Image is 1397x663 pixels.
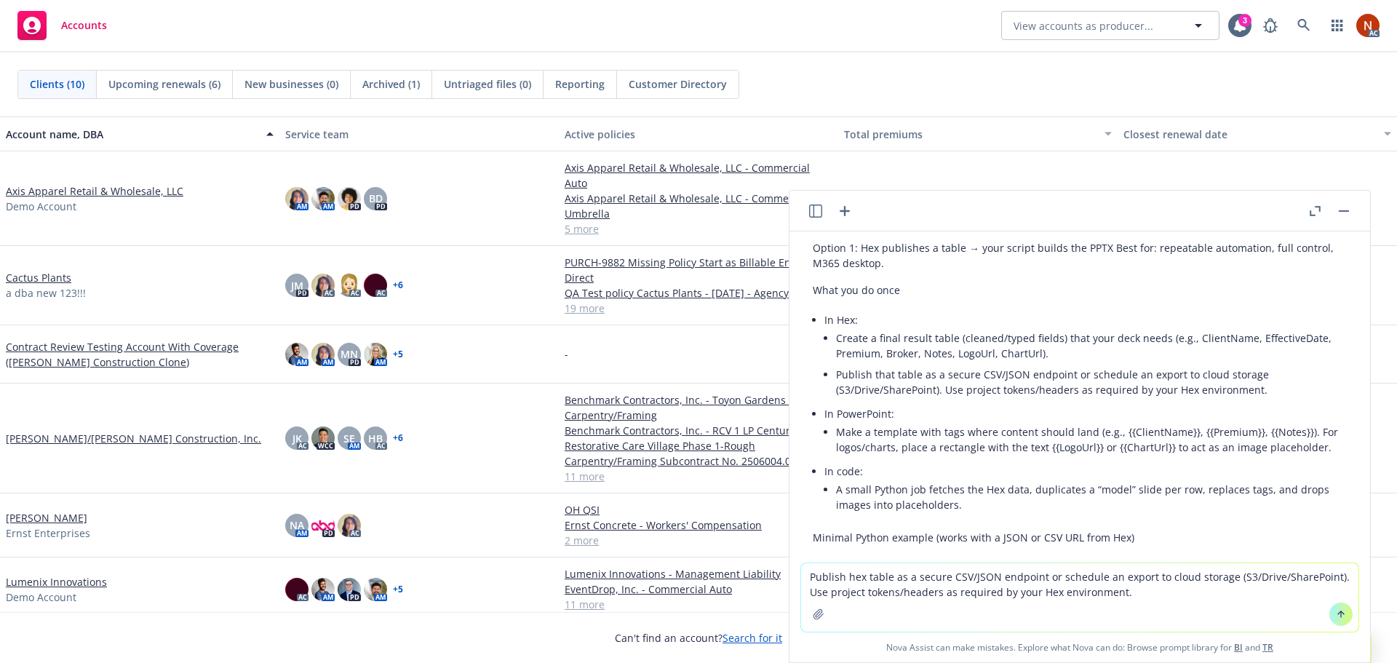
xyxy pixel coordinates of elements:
a: OH QSI [565,502,832,517]
a: 2 more [565,533,832,548]
a: EventDrop, Inc. - Commercial Auto [565,581,832,597]
a: Benchmark Contractors, Inc. - RCV 1 LP Century Restorative Care Village Phase 1-Rough Carpentry/F... [565,423,832,469]
img: photo [338,274,361,297]
div: 3 [1238,14,1251,27]
span: Archived (1) [362,76,420,92]
img: photo [338,514,361,537]
span: a dba new 123!!! [6,285,86,301]
a: + 6 [393,434,403,442]
a: Search for it [723,631,782,645]
span: Demo Account [6,589,76,605]
a: Cactus Plants [6,270,71,285]
div: Active policies [565,127,832,142]
img: photo [364,578,387,601]
button: Closest renewal date [1118,116,1397,151]
span: JK [292,431,302,446]
li: In Hex: [824,309,1347,403]
li: In code: [824,461,1347,518]
span: SE [343,431,355,446]
img: photo [1356,14,1380,37]
span: Ernst Enterprises [6,525,90,541]
span: Customer Directory [629,76,727,92]
a: Switch app [1323,11,1352,40]
a: Benchmark Contractors, Inc. - Toyon Gardens Rough Carpentry/Framing [565,392,832,423]
span: BD [369,191,383,206]
a: + 5 [393,350,403,359]
img: photo [311,274,335,297]
div: Total premiums [844,127,1096,142]
span: Reporting [555,76,605,92]
img: photo [285,578,309,601]
img: photo [311,343,335,366]
p: What you do once [813,282,1347,298]
a: 11 more [565,597,832,612]
span: - [565,346,568,362]
a: Search [1289,11,1318,40]
a: Axis Apparel Retail & Wholesale, LLC [6,183,183,199]
span: HB [368,431,383,446]
a: PURCH-9882 Missing Policy Start as Billable Entity - Direct [565,255,832,285]
a: + 5 [393,585,403,594]
li: Requires: python-pptx, pandas, requests, Pillow [824,557,1347,578]
img: photo [311,514,335,537]
li: Publish that table as a secure CSV/JSON endpoint or schedule an export to cloud storage (S3/Drive... [836,364,1347,400]
a: Axis Apparel Retail & Wholesale, LLC - Commercial Umbrella [565,191,832,221]
img: photo [285,343,309,366]
div: Account name, DBA [6,127,258,142]
a: TR [1262,641,1273,654]
div: Closest renewal date [1123,127,1375,142]
button: Active policies [559,116,838,151]
a: 11 more [565,469,832,484]
a: + 6 [393,281,403,290]
p: Minimal Python example (works with a JSON or CSV URL from Hex) [813,530,1347,545]
p: Option 1: Hex publishes a table → your script builds the PPTX Best for: repeatable automation, fu... [813,240,1347,271]
span: Untriaged files (0) [444,76,531,92]
a: Lumenix Innovations - Management Liability [565,566,832,581]
img: photo [364,274,387,297]
li: In PowerPoint: [824,403,1347,461]
img: photo [338,187,361,210]
span: NA [290,517,304,533]
img: photo [311,187,335,210]
a: [PERSON_NAME]/[PERSON_NAME] Construction, Inc. [6,431,261,446]
li: Make a template with tags where content should land (e.g., {{ClientName}}, {{Premium}}, {{Notes}}... [836,421,1347,458]
span: Can't find an account? [615,630,782,646]
span: JM [291,278,303,293]
span: View accounts as producer... [1014,18,1153,33]
img: photo [311,578,335,601]
a: [PERSON_NAME] [6,510,87,525]
a: QA Test policy Cactus Plants - [DATE] - Agency full [565,285,832,301]
button: View accounts as producer... [1001,11,1219,40]
a: Report a Bug [1256,11,1285,40]
button: Total premiums [838,116,1118,151]
img: photo [338,578,361,601]
a: 19 more [565,301,832,316]
img: photo [311,426,335,450]
a: Accounts [12,5,113,46]
span: Clients (10) [30,76,84,92]
li: Create a final result table (cleaned/typed fields) that your deck needs (e.g., ClientName, Effect... [836,327,1347,364]
a: Lumenix Innovations [6,574,107,589]
span: Nova Assist can make mistakes. Explore what Nova can do: Browse prompt library for and [795,632,1364,662]
div: Service team [285,127,553,142]
a: Ernst Concrete - Workers' Compensation [565,517,832,533]
span: Upcoming renewals (6) [108,76,220,92]
span: Demo Account [6,199,76,214]
span: Accounts [61,20,107,31]
span: MN [341,346,358,362]
img: photo [364,343,387,366]
li: A small Python job fetches the Hex data, duplicates a “model” slide per row, replaces tags, and d... [836,479,1347,515]
textarea: Publish hex table as a secure CSV/JSON endpoint or schedule an export to cloud storage (S3/Drive/... [801,563,1358,632]
button: Service team [279,116,559,151]
span: New businesses (0) [244,76,338,92]
a: Axis Apparel Retail & Wholesale, LLC - Commercial Auto [565,160,832,191]
img: photo [285,187,309,210]
a: 5 more [565,221,832,237]
a: Contract Review Testing Account With Coverage ([PERSON_NAME] Construction Clone) [6,339,274,370]
a: BI [1234,641,1243,654]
